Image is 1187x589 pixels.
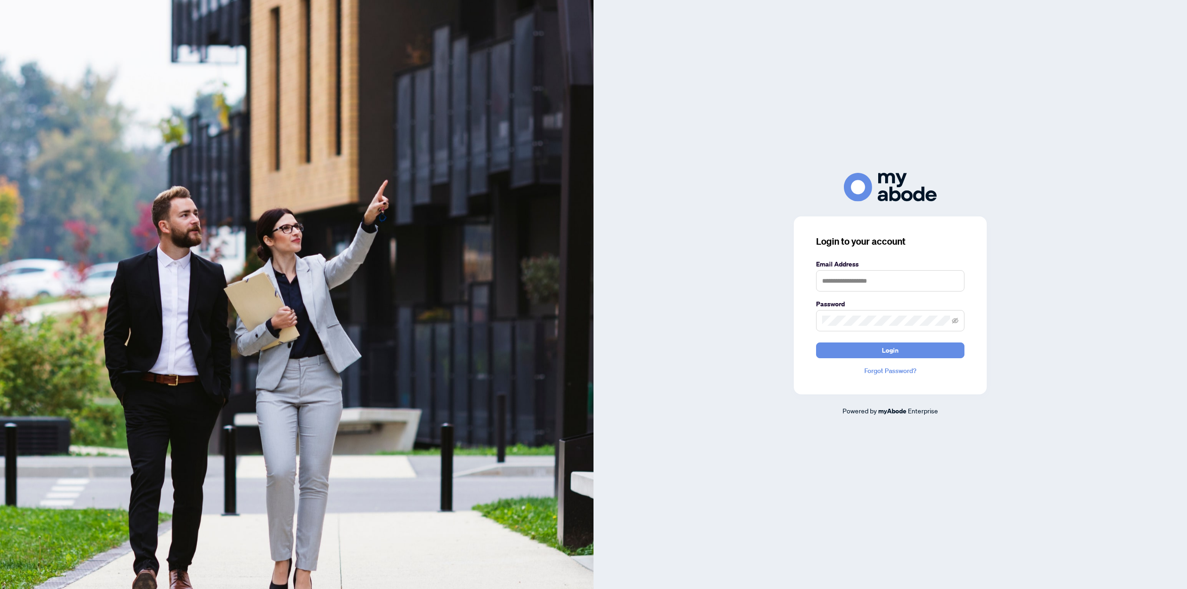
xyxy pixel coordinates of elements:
span: eye-invisible [952,317,958,324]
img: ma-logo [844,173,937,201]
span: Login [882,343,899,358]
span: Enterprise [908,406,938,415]
a: Forgot Password? [816,366,964,376]
span: Powered by [842,406,877,415]
h3: Login to your account [816,235,964,248]
a: myAbode [878,406,906,416]
label: Email Address [816,259,964,269]
button: Login [816,342,964,358]
label: Password [816,299,964,309]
